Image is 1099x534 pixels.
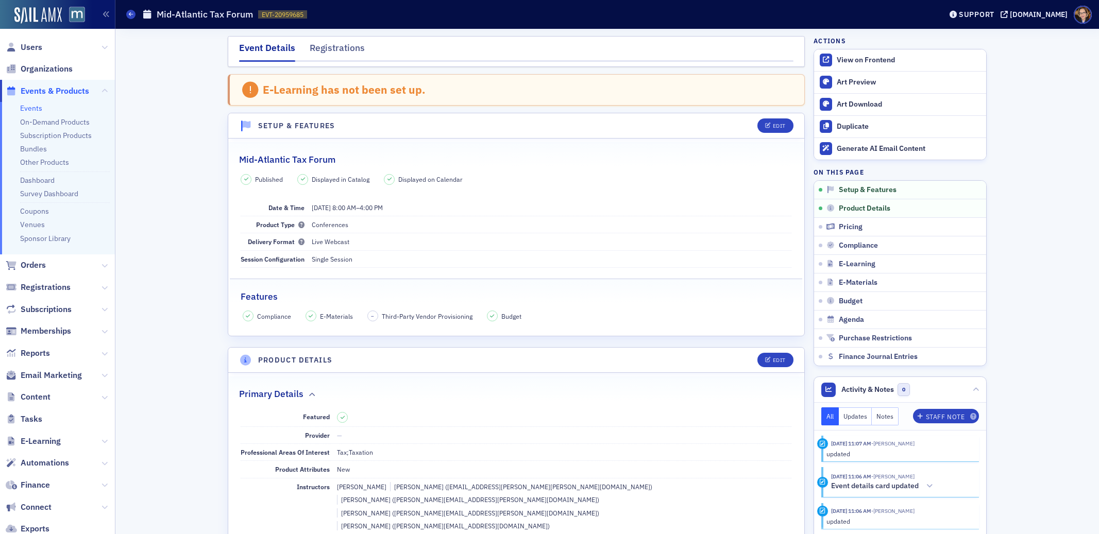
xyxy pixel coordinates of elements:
a: Finance [6,479,50,491]
a: Events & Products [6,85,89,97]
h5: Event details card updated [831,481,919,491]
a: Survey Dashboard [20,189,78,198]
span: Dee Sullivan [871,507,915,514]
span: Product Type [256,220,305,229]
button: Edit [757,118,793,133]
span: – [371,313,374,320]
a: Subscriptions [6,304,72,315]
span: Published [255,175,283,184]
div: Edit [773,357,786,363]
div: Tax;Taxation [337,447,373,457]
a: Registrations [6,282,71,293]
h1: Mid-Atlantic Tax Forum [157,8,253,21]
a: On-Demand Products [20,117,90,127]
span: Displayed in Catalog [312,175,369,184]
span: Session Configuration [241,255,305,263]
span: Product Details [839,204,890,213]
span: Dee Sullivan [871,473,915,480]
h4: On this page [814,167,987,177]
span: Displayed on Calendar [398,175,463,184]
span: — [337,431,342,439]
time: 8/13/2025 11:06 AM [831,473,871,480]
h2: Primary Details [239,387,303,401]
img: SailAMX [14,7,62,24]
span: Date & Time [268,203,305,212]
div: [PERSON_NAME] [337,482,386,491]
button: Duplicate [814,115,986,137]
time: 8/13/2025 11:07 AM [831,440,871,447]
span: Subscriptions [21,304,72,315]
a: View on Frontend [814,49,986,71]
img: SailAMX [69,7,85,23]
a: Art Download [814,93,986,115]
div: Duplicate [837,122,981,131]
span: Professional Areas Of Interest [241,448,330,456]
span: Budget [839,297,863,306]
a: Automations [6,457,69,469]
div: [DOMAIN_NAME] [1010,10,1068,19]
a: Venues [20,220,45,229]
a: Tasks [6,414,42,425]
a: Coupons [20,206,49,216]
div: Edit [773,123,786,129]
span: Compliance [839,241,878,250]
span: Reports [21,348,50,359]
span: Dee Sullivan [871,440,915,447]
span: Live Webcast [312,237,349,246]
div: Registrations [310,41,365,60]
span: E-Materials [839,278,877,287]
a: Sponsor Library [20,234,71,243]
button: Updates [839,407,872,425]
span: E-Materials [320,312,353,321]
a: Email Marketing [6,370,82,381]
a: View Homepage [62,7,85,24]
span: Featured [303,412,330,421]
span: Compliance [257,312,291,321]
span: Users [21,42,42,53]
span: Finance Journal Entries [839,352,918,361]
button: Staff Note [913,409,979,423]
div: [PERSON_NAME] ([PERSON_NAME][EMAIL_ADDRESS][PERSON_NAME][DOMAIN_NAME]) [337,508,599,518]
span: Budget [501,312,521,321]
time: 8:00 AM [332,203,356,212]
span: Delivery Format [248,237,305,246]
div: Update [817,506,828,516]
h2: Features [241,290,278,303]
time: 4:00 PM [360,203,383,212]
div: Art Download [837,100,981,109]
span: Purchase Restrictions [839,334,912,343]
a: Content [6,391,50,403]
div: Generate AI Email Content [837,144,981,153]
div: Art Preview [837,78,981,87]
span: Memberships [21,325,71,337]
span: Profile [1074,6,1092,24]
div: Event Details [239,41,295,62]
a: Users [6,42,42,53]
button: Edit [757,353,793,367]
time: 8/13/2025 11:06 AM [831,507,871,514]
span: Activity & Notes [841,384,894,395]
div: updated [826,449,972,458]
a: Memberships [6,325,71,337]
span: Conferences [312,220,348,229]
a: Subscription Products [20,131,92,140]
div: [PERSON_NAME] ([PERSON_NAME][EMAIL_ADDRESS][DOMAIN_NAME]) [337,521,550,530]
div: updated [826,516,972,526]
button: Event details card updated [831,481,937,492]
a: Orders [6,260,46,271]
a: Other Products [20,158,69,167]
div: Activity [817,477,828,488]
span: Setup & Features [839,185,897,195]
div: [PERSON_NAME] ([PERSON_NAME][EMAIL_ADDRESS][PERSON_NAME][DOMAIN_NAME]) [337,495,599,504]
span: Registrations [21,282,71,293]
a: E-Learning [6,436,61,447]
span: 0 [898,383,910,396]
a: Bundles [20,144,47,153]
span: Automations [21,457,69,469]
span: Pricing [839,222,863,232]
div: Staff Note [926,414,965,420]
span: – [312,203,383,212]
div: E-Learning has not been set up. [263,83,426,96]
h4: Setup & Features [258,120,335,131]
span: Content [21,391,50,403]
